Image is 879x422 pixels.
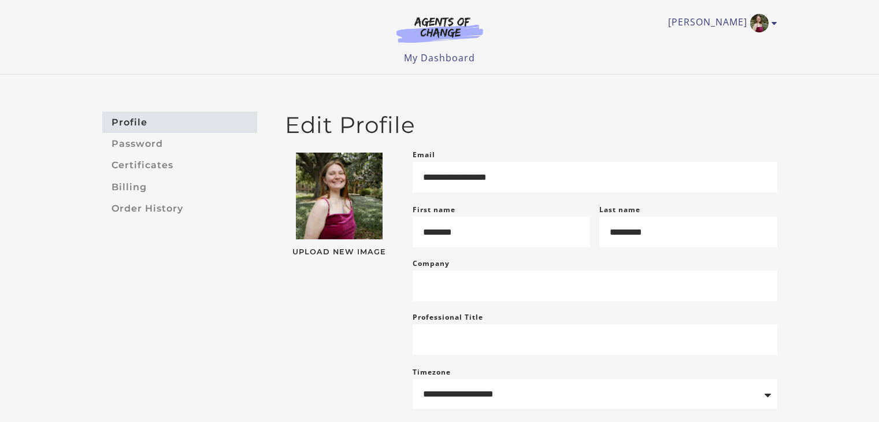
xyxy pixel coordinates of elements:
[404,51,475,64] a: My Dashboard
[102,133,257,154] a: Password
[599,205,640,214] label: Last name
[413,367,451,377] label: Timezone
[285,249,394,256] span: Upload New Image
[102,155,257,176] a: Certificates
[668,14,772,32] a: Toggle menu
[413,257,450,271] label: Company
[285,112,777,139] h2: Edit Profile
[413,310,483,324] label: Professional Title
[413,205,455,214] label: First name
[102,176,257,198] a: Billing
[102,198,257,219] a: Order History
[102,112,257,133] a: Profile
[384,16,495,43] img: Agents of Change Logo
[413,148,435,162] label: Email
